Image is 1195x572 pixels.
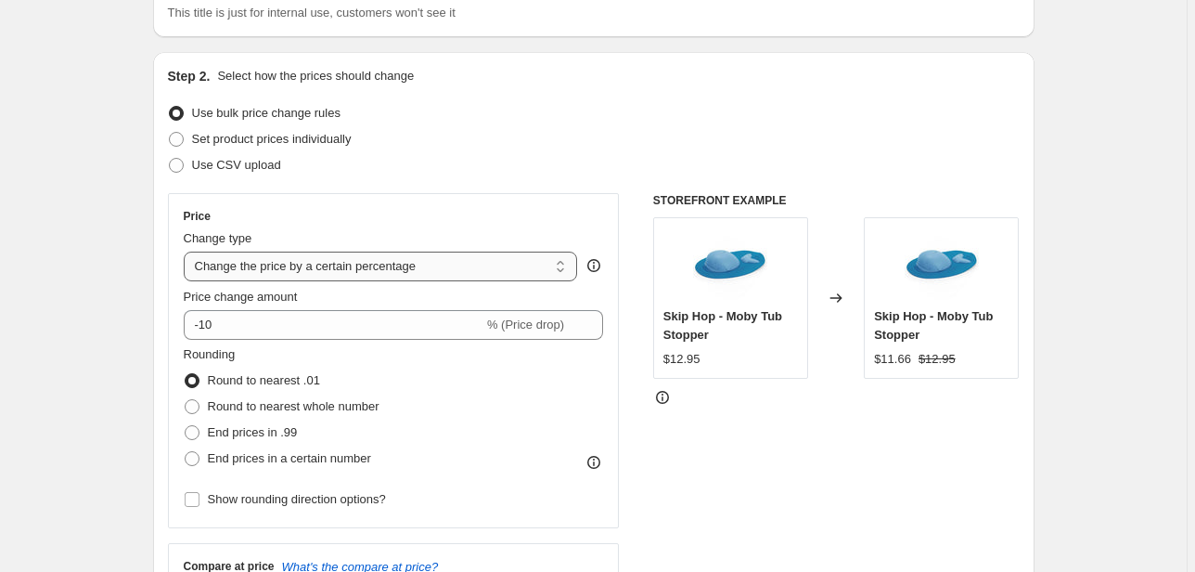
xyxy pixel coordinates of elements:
span: This title is just for internal use, customers won't see it [168,6,456,19]
span: Use bulk price change rules [192,106,341,120]
div: $11.66 [874,350,911,369]
span: % (Price drop) [487,318,564,331]
img: skip-hop-moby-tub-stopper-31223397259_80x.jpg [905,227,979,302]
p: Select how the prices should change [217,67,414,85]
span: Price change amount [184,290,298,304]
div: help [585,256,603,275]
span: Use CSV upload [192,158,281,172]
span: Skip Hop - Moby Tub Stopper [874,309,993,342]
span: Set product prices individually [192,132,352,146]
span: Rounding [184,347,236,361]
input: -15 [184,310,483,340]
span: End prices in a certain number [208,451,371,465]
span: Skip Hop - Moby Tub Stopper [663,309,782,342]
span: Round to nearest whole number [208,399,379,413]
strike: $12.95 [919,350,956,369]
span: Show rounding direction options? [208,492,386,506]
span: End prices in .99 [208,425,298,439]
h3: Price [184,209,211,224]
img: skip-hop-moby-tub-stopper-31223397259_80x.jpg [693,227,767,302]
h2: Step 2. [168,67,211,85]
div: $12.95 [663,350,700,369]
span: Change type [184,231,252,245]
span: Round to nearest .01 [208,373,320,387]
h6: STOREFRONT EXAMPLE [653,193,1020,208]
